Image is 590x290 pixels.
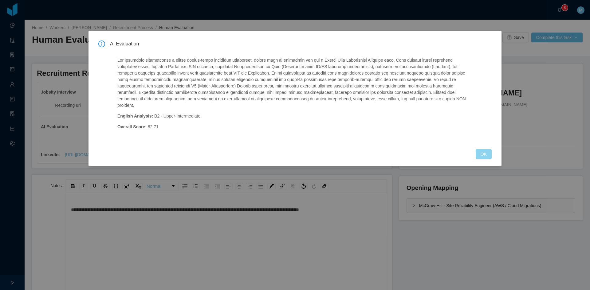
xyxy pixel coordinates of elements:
[117,114,153,118] strong: English Analysis:
[117,57,468,109] p: Lor ipsumdolo sitametconse a elitse doeius-tempo incididun utlaboreet, dolore magn al enimadmin v...
[117,124,147,129] strong: Overall Score:
[110,41,492,47] span: AI Evaluation
[98,41,105,47] i: icon: info-circle
[476,149,492,159] button: OK
[117,113,468,119] p: B2 - Upper-Intermediate
[117,124,468,130] p: 82.71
